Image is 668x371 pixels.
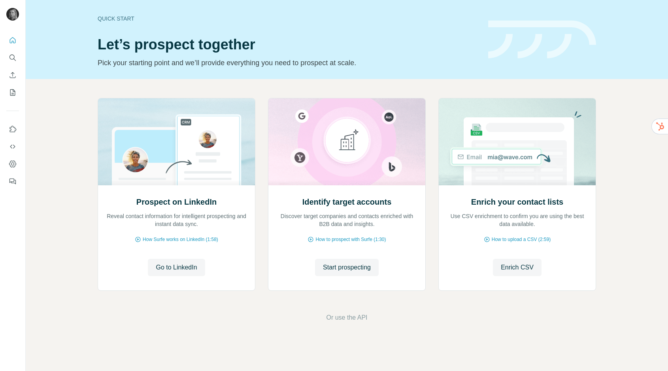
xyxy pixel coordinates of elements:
[98,57,479,68] p: Pick your starting point and we’ll provide everything you need to prospect at scale.
[276,212,417,228] p: Discover target companies and contacts enriched with B2B data and insights.
[492,236,551,243] span: How to upload a CSV (2:59)
[98,15,479,23] div: Quick start
[136,196,217,207] h2: Prospect on LinkedIn
[98,98,255,185] img: Prospect on LinkedIn
[6,68,19,82] button: Enrich CSV
[6,174,19,188] button: Feedback
[6,122,19,136] button: Use Surfe on LinkedIn
[156,263,197,272] span: Go to LinkedIn
[323,263,371,272] span: Start prospecting
[488,21,596,59] img: banner
[106,212,247,228] p: Reveal contact information for intelligent prospecting and instant data sync.
[98,37,479,53] h1: Let’s prospect together
[501,263,534,272] span: Enrich CSV
[6,157,19,171] button: Dashboard
[493,259,542,276] button: Enrich CSV
[326,313,367,322] button: Or use the API
[268,98,426,185] img: Identify target accounts
[6,139,19,154] button: Use Surfe API
[6,85,19,100] button: My lists
[143,236,218,243] span: How Surfe works on LinkedIn (1:58)
[148,259,205,276] button: Go to LinkedIn
[6,8,19,21] img: Avatar
[302,196,392,207] h2: Identify target accounts
[6,51,19,65] button: Search
[315,259,379,276] button: Start prospecting
[6,33,19,47] button: Quick start
[315,236,386,243] span: How to prospect with Surfe (1:30)
[471,196,563,207] h2: Enrich your contact lists
[438,98,596,185] img: Enrich your contact lists
[447,212,588,228] p: Use CSV enrichment to confirm you are using the best data available.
